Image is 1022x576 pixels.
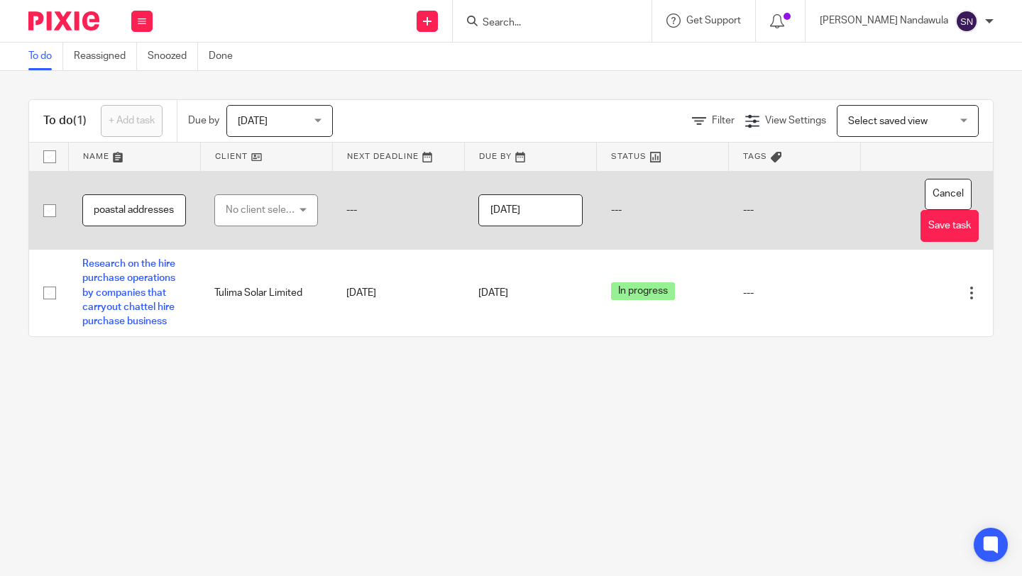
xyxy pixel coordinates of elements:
[481,17,609,30] input: Search
[82,259,175,326] a: Research on the hire purchase operations by companies that carryout chattel hire purchase business
[188,113,219,128] p: Due by
[43,113,87,128] h1: To do
[28,43,63,70] a: To do
[743,153,767,160] span: Tags
[597,171,729,250] td: ---
[478,194,582,226] input: Pick a date
[925,179,972,211] button: Cancel
[686,16,741,26] span: Get Support
[743,286,847,300] div: ---
[712,116,735,126] span: Filter
[238,116,268,126] span: [DATE]
[332,171,464,250] td: ---
[921,210,979,242] button: Save task
[101,105,163,137] a: + Add task
[28,11,99,31] img: Pixie
[74,43,137,70] a: Reassigned
[729,171,861,250] td: ---
[200,250,332,336] td: Tulima Solar Limited
[226,195,299,225] div: No client selected
[848,116,928,126] span: Select saved view
[478,288,508,298] span: [DATE]
[82,194,186,226] input: Task name
[73,115,87,126] span: (1)
[209,43,243,70] a: Done
[611,282,675,300] span: In progress
[332,250,464,336] td: [DATE]
[765,116,826,126] span: View Settings
[955,10,978,33] img: svg%3E
[148,43,198,70] a: Snoozed
[820,13,948,28] p: [PERSON_NAME] Nandawula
